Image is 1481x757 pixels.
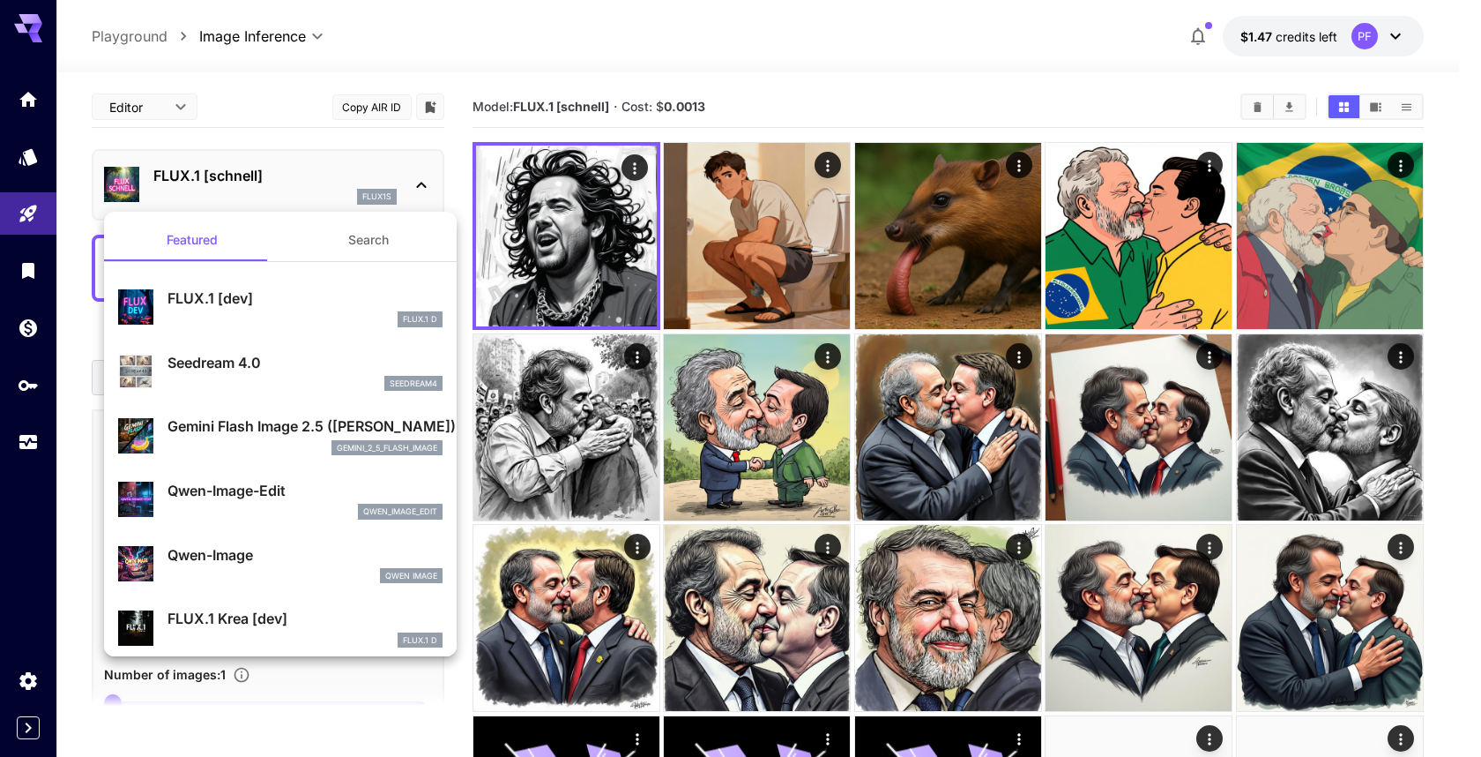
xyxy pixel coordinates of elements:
[118,473,443,527] div: Qwen-Image-Editqwen_image_edit
[167,480,443,501] p: Qwen-Image-Edit
[167,544,443,566] p: Qwen-Image
[118,537,443,591] div: Qwen-ImageQwen Image
[337,442,437,454] p: gemini_2_5_flash_image
[280,219,457,261] button: Search
[167,352,443,373] p: Seedream 4.0
[104,219,280,261] button: Featured
[363,506,437,518] p: qwen_image_edit
[403,634,437,647] p: FLUX.1 D
[167,288,443,309] p: FLUX.1 [dev]
[118,601,443,655] div: FLUX.1 Krea [dev]FLUX.1 D
[118,345,443,399] div: Seedream 4.0seedream4
[403,313,437,326] p: FLUX.1 D
[167,416,443,437] p: Gemini Flash Image 2.5 ([PERSON_NAME])
[390,378,437,390] p: seedream4
[118,281,443,334] div: FLUX.1 [dev]FLUX.1 D
[385,570,437,582] p: Qwen Image
[118,408,443,462] div: Gemini Flash Image 2.5 ([PERSON_NAME])gemini_2_5_flash_image
[167,608,443,629] p: FLUX.1 Krea [dev]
